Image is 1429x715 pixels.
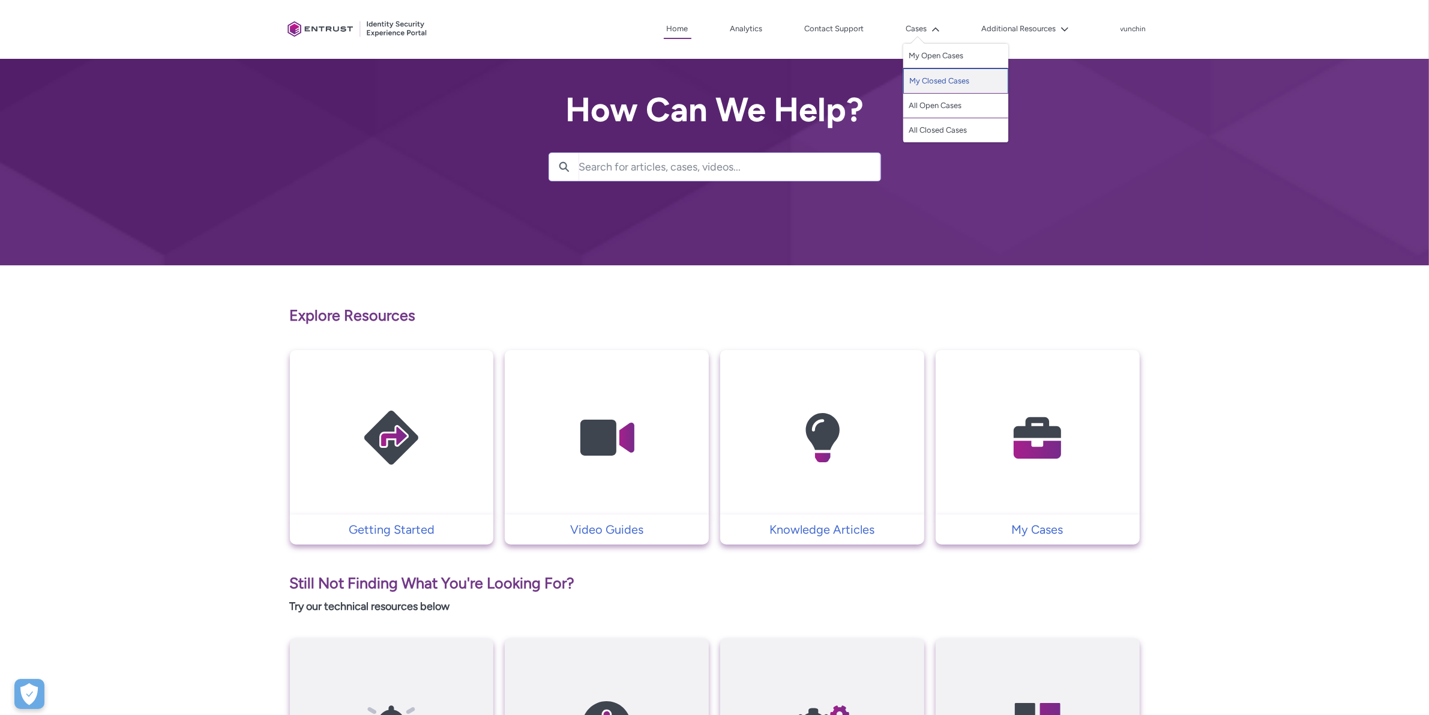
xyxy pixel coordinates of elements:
a: Contact Support [802,20,867,38]
button: User Profile vunchin [1120,22,1147,34]
a: Knowledge Articles [720,520,924,539]
img: Video Guides [550,373,664,502]
img: Getting Started [334,373,448,502]
h2: How Can We Help? [549,91,881,128]
input: Search for articles, cases, videos... [579,153,880,181]
p: My Cases [942,520,1134,539]
a: All Open Cases [903,94,1008,118]
button: Open Preferences [14,679,44,709]
a: My Cases [936,520,1140,539]
div: Cookie Preferences [14,679,44,709]
img: My Cases [981,373,1095,502]
p: Video Guides [511,520,703,539]
button: Additional Resources [979,20,1072,38]
button: Cases [903,20,943,38]
p: Still Not Finding What You're Looking For? [290,572,1140,595]
a: My Open Cases [903,44,1008,68]
a: All Closed Cases [903,118,1008,142]
p: vunchin [1121,25,1146,34]
p: Try our technical resources below [290,599,1140,615]
a: Video Guides [505,520,709,539]
button: Search [549,153,579,181]
a: My Closed Cases [903,68,1008,94]
p: Explore Resources [290,304,1140,327]
a: Home [664,20,691,39]
p: Knowledge Articles [726,520,918,539]
img: Knowledge Articles [765,373,879,502]
a: Analytics, opens in new tab [727,20,766,38]
a: Getting Started [290,520,494,539]
p: Getting Started [296,520,488,539]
